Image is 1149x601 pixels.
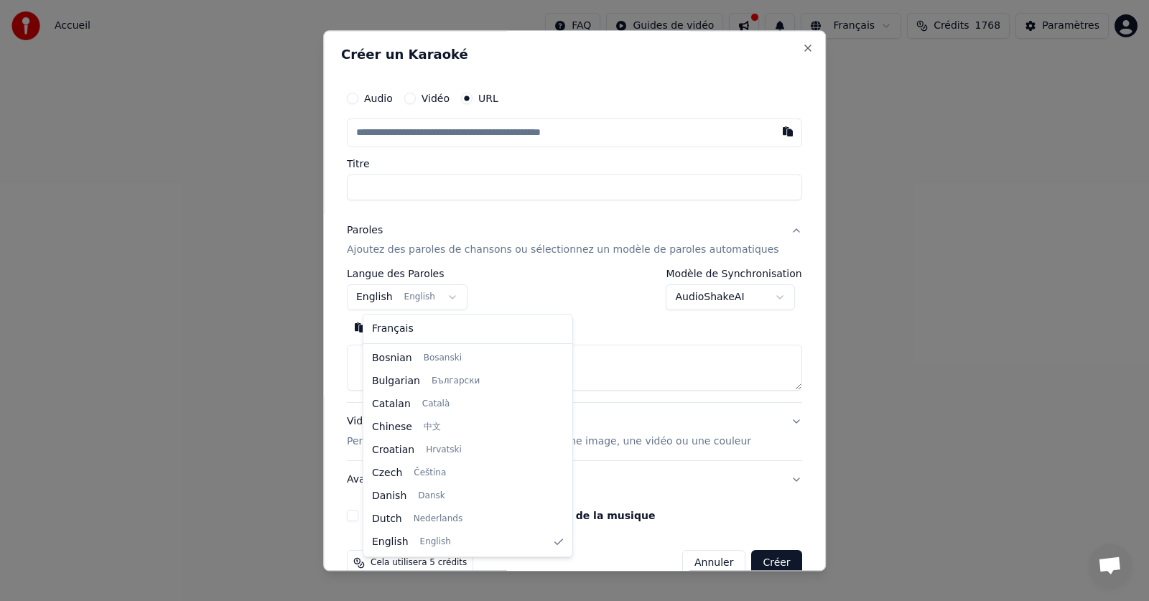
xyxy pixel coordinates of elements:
span: Български [432,376,480,387]
span: Català [422,399,450,410]
span: Bosanski [424,353,462,364]
span: 中文 [424,421,441,433]
span: Danish [372,489,406,503]
span: English [372,535,409,549]
span: Catalan [372,397,411,411]
span: Français [372,322,414,336]
span: Hrvatski [426,444,462,456]
span: Croatian [372,443,414,457]
span: English [420,536,451,548]
span: Bosnian [372,351,412,365]
span: Czech [372,466,402,480]
span: Nederlands [414,513,462,525]
span: Dutch [372,512,402,526]
span: Čeština [414,467,446,479]
span: Dansk [418,490,445,502]
span: Bulgarian [372,374,420,388]
span: Chinese [372,420,412,434]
